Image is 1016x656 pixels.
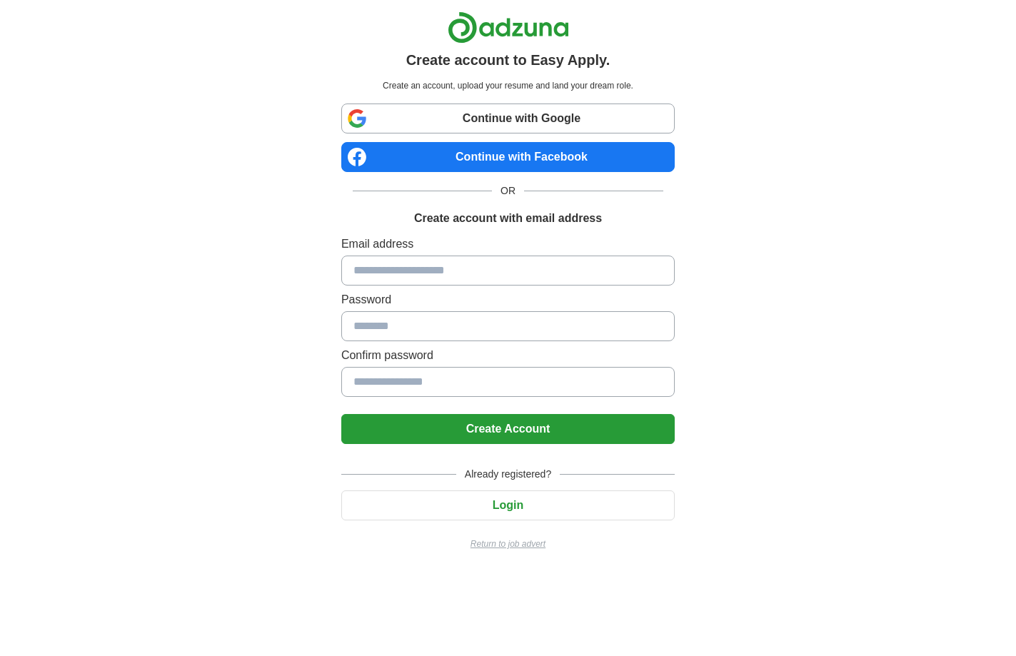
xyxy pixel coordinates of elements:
a: Continue with Facebook [341,142,675,172]
label: Email address [341,236,675,253]
h1: Create account to Easy Apply. [406,49,610,71]
label: Confirm password [341,347,675,364]
a: Continue with Google [341,104,675,133]
label: Password [341,291,675,308]
p: Create an account, upload your resume and land your dream role. [344,79,672,92]
span: Already registered? [456,467,560,482]
h1: Create account with email address [414,210,602,227]
img: Adzuna logo [448,11,569,44]
span: OR [492,183,524,198]
a: Login [341,499,675,511]
button: Create Account [341,414,675,444]
a: Return to job advert [341,538,675,550]
button: Login [341,490,675,520]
